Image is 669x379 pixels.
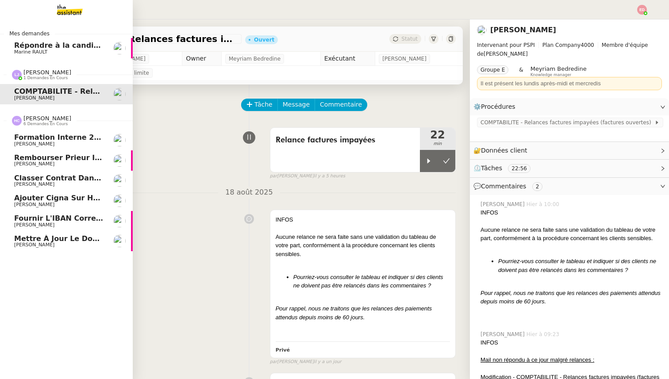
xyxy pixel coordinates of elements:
[113,154,126,167] img: users%2FNmPW3RcGagVdwlUj0SIRjiM8zA23%2Favatar%2Fb3e8f68e-88d8-429d-a2bd-00fb6f2d12db
[531,65,587,72] span: Meyriam Bedredine
[113,195,126,207] img: users%2FWH1OB8fxGAgLOjAz1TtlPPgOcGL2%2Favatar%2F32e28291-4026-4208-b892-04f74488d877
[477,25,487,35] img: users%2F0zQGGmvZECeMseaPawnreYAQQyS2%2Favatar%2Feddadf8a-b06f-4db9-91c4-adeed775bb0f
[14,222,54,228] span: [PERSON_NAME]
[519,65,523,77] span: &
[276,134,415,147] span: Relance factures impayées
[382,54,427,63] span: [PERSON_NAME]
[218,187,280,199] span: 18 août 2025
[481,183,526,190] span: Commentaires
[477,65,508,74] nz-tag: Groupe E
[320,52,375,66] td: Exécutant
[182,52,222,66] td: Owner
[477,42,535,48] span: Intervenant pour PSPI
[14,49,47,55] span: Marine RAULT
[12,116,22,126] img: svg
[14,153,204,162] span: Rembourser Prieur Immo SA et annuler contrat
[14,41,201,50] span: Répondre à la candidature de [PERSON_NAME]
[637,5,647,15] img: svg
[270,358,342,366] small: [PERSON_NAME]
[473,145,531,156] span: 🔐
[23,69,71,76] span: [PERSON_NAME]
[276,215,450,224] div: INFOS
[23,122,68,126] span: 6 demandes en cours
[14,161,54,167] span: [PERSON_NAME]
[498,258,656,273] em: Pourriez-vous consulter le tableau et indiquer si des clients ne doivent pas être relancés dans l...
[270,172,345,180] small: [PERSON_NAME]
[542,42,581,48] span: Plan Company
[113,174,126,187] img: users%2Fa6PbEmLwvGXylUqKytRPpDpAx153%2Favatar%2Ffanny.png
[46,34,238,43] span: COMPTABILITE - Relances factures impayées - août 2025
[241,99,278,111] button: Tâche
[23,115,71,122] span: [PERSON_NAME]
[14,194,121,202] span: Ajouter Cigna sur Hubspot
[481,147,527,154] span: Données client
[113,215,126,227] img: users%2FNmPW3RcGagVdwlUj0SIRjiM8zA23%2Favatar%2Fb3e8f68e-88d8-429d-a2bd-00fb6f2d12db
[314,358,341,366] span: il y a un jour
[481,165,502,172] span: Tâches
[481,79,658,88] div: Il est présent les lundis après-midi et mercredis
[527,330,561,338] span: Hier à 09:23
[270,172,277,180] span: par
[276,233,450,259] div: Aucune relance ne sera faite sans une validation du tableau de votre part, conformément à la proc...
[481,103,515,110] span: Procédures
[581,42,594,48] span: 4000
[113,42,126,54] img: users%2Fo4K84Ijfr6OOM0fa5Hz4riIOf4g2%2Favatar%2FChatGPT%20Image%201%20aou%CC%82t%202025%2C%2010_2...
[420,140,455,148] span: min
[277,99,315,111] button: Message
[14,87,242,96] span: COMPTABILITE - Relances factures impayées - août 2025
[473,183,546,190] span: 💬
[481,118,654,127] span: COMPTABILITE - Relances factures impayées (factures ouvertes)
[314,172,345,180] span: il y a 5 heures
[481,290,661,305] em: Pour rappel, nous ne traitons que les relances des paiements attendus depuis moins de 60 jours.
[470,178,669,195] div: 💬Commentaires 2
[531,73,572,77] span: Knowledge manager
[4,29,55,38] span: Mes demandes
[270,358,277,366] span: par
[420,130,455,140] span: 22
[254,37,274,42] div: Ouvert
[14,214,156,222] span: Fournir l'IBAN correct à l'assureur
[12,70,22,80] img: svg
[481,356,594,363] u: Mail non répondu à ce jour malgré relances :
[470,98,669,115] div: ⚙️Procédures
[254,100,273,110] span: Tâche
[276,305,432,321] em: Pour rappel, nous ne traitons que les relances des paiements attendus depuis moins de 60 jours.
[283,100,310,110] span: Message
[113,88,126,100] img: users%2F0zQGGmvZECeMseaPawnreYAQQyS2%2Favatar%2Feddadf8a-b06f-4db9-91c4-adeed775bb0f
[481,208,662,217] div: INFOS
[14,242,54,248] span: [PERSON_NAME]
[293,274,443,289] em: Pourriez-vous consulter le tableau et indiquer si des clients ne doivent pas être relancés dans l...
[14,133,168,142] span: Formation Interne 2 - [PERSON_NAME]
[14,95,54,101] span: [PERSON_NAME]
[14,141,54,147] span: [PERSON_NAME]
[481,226,662,243] div: Aucune relance ne sera faite sans une validation du tableau de votre part, conformément à la proc...
[14,181,54,187] span: [PERSON_NAME]
[481,200,527,208] span: [PERSON_NAME]
[320,100,362,110] span: Commentaire
[229,54,281,63] span: Meyriam Bedredine
[315,99,367,111] button: Commentaire
[481,338,662,347] div: INFOS
[14,234,145,243] span: Mettre à jour le dossier sinistre
[531,65,587,77] app-user-label: Knowledge manager
[473,102,519,112] span: ⚙️
[532,182,543,191] nz-tag: 2
[490,26,556,34] a: [PERSON_NAME]
[481,330,527,338] span: [PERSON_NAME]
[23,76,68,80] span: 1 demandes en cours
[113,235,126,247] img: users%2FNmPW3RcGagVdwlUj0SIRjiM8zA23%2Favatar%2Fb3e8f68e-88d8-429d-a2bd-00fb6f2d12db
[527,200,561,208] span: Hier à 10:00
[276,347,290,353] b: Privé
[14,174,123,182] span: Classer contrat dans TOBA
[113,134,126,146] img: users%2Fa6PbEmLwvGXylUqKytRPpDpAx153%2Favatar%2Ffanny.png
[470,160,669,177] div: ⏲️Tâches 22:56
[14,202,54,207] span: [PERSON_NAME]
[508,164,531,173] nz-tag: 22:56
[470,142,669,159] div: 🔐Données client
[401,36,418,42] span: Statut
[473,165,538,172] span: ⏲️
[477,41,662,58] span: [PERSON_NAME]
